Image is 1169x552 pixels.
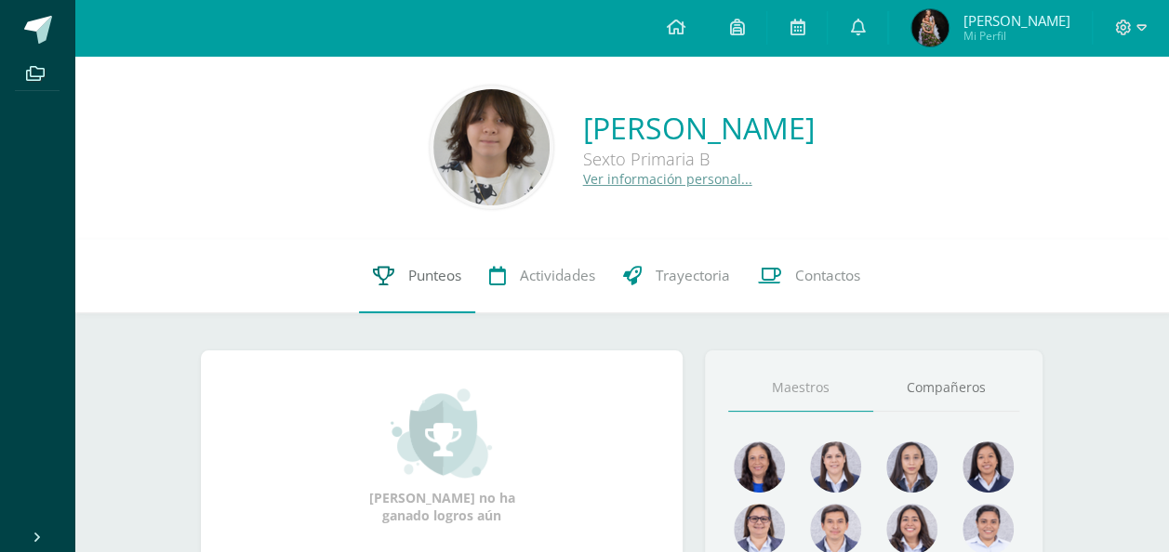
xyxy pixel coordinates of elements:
img: achievement_small.png [391,387,492,480]
a: Compañeros [873,364,1019,412]
img: 218426b8cf91e873dc3f154e42918dce.png [810,441,861,493]
span: Mi Perfil [963,28,1069,44]
span: Actividades [520,266,595,285]
a: Trayectoria [609,239,744,313]
span: Trayectoria [656,266,730,285]
img: 3f1010571c435e9bee3fc2758a473280.png [433,89,550,205]
a: Actividades [475,239,609,313]
img: 522dc90edefdd00265ec7718d30b3fcb.png [886,441,937,493]
div: Sexto Primaria B [583,148,815,170]
a: Ver información personal... [583,170,752,188]
a: Maestros [728,364,874,412]
a: Punteos [359,239,475,313]
a: [PERSON_NAME] [583,108,815,148]
img: 4aef44b995f79eb6d25e8fea3fba8193.png [734,441,785,493]
img: 21100ed4c967214a1caac39260a675f5.png [963,441,1014,493]
img: ca6f67b97c3e00c00c6287430528c66c.png [911,9,949,46]
a: Contactos [744,239,874,313]
span: [PERSON_NAME] [963,11,1069,30]
div: [PERSON_NAME] no ha ganado logros aún [349,387,535,524]
span: Punteos [408,266,461,285]
span: Contactos [795,266,860,285]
